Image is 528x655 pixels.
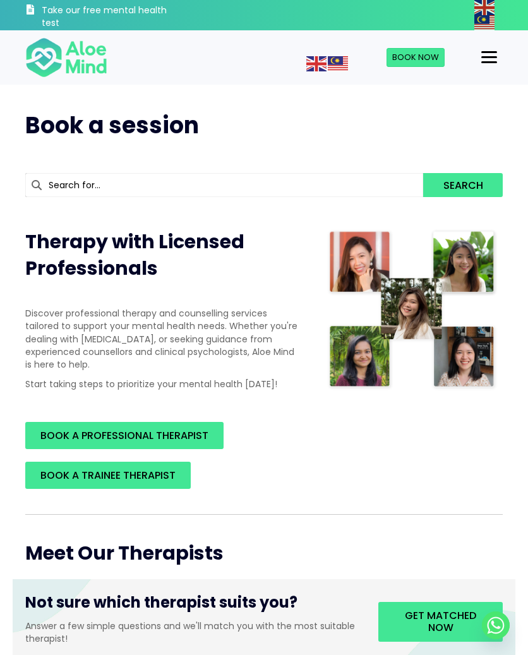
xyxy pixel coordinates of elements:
[378,602,503,641] a: Get matched now
[306,56,327,71] img: en
[405,608,476,635] span: Get matched now
[474,15,495,30] img: ms
[25,592,359,620] h3: Not sure which therapist suits you?
[25,37,107,78] img: Aloe mind Logo
[482,611,510,639] a: Whatsapp
[40,468,176,483] span: BOOK A TRAINEE THERAPIST
[42,4,169,29] h3: Take our free mental health test
[306,57,328,69] a: English
[474,16,496,28] a: Malay
[25,109,199,141] span: Book a session
[476,47,502,68] button: Menu
[40,428,208,443] span: BOOK A PROFESSIONAL THERAPIST
[25,620,359,646] p: Answer a few simple questions and we'll match you with the most suitable therapist!
[25,173,423,197] input: Search for...
[328,56,348,71] img: ms
[387,48,445,67] a: Book Now
[327,229,498,390] img: Therapist collage
[25,462,191,489] a: BOOK A TRAINEE THERAPIST
[25,378,302,390] p: Start taking steps to prioritize your mental health [DATE]!
[25,3,169,30] a: Take our free mental health test
[474,1,496,13] a: English
[328,57,349,69] a: Malay
[25,539,224,567] span: Meet Our Therapists
[25,422,224,449] a: BOOK A PROFESSIONAL THERAPIST
[25,228,244,282] span: Therapy with Licensed Professionals
[423,173,503,197] button: Search
[392,51,439,63] span: Book Now
[25,307,302,371] p: Discover professional therapy and counselling services tailored to support your mental health nee...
